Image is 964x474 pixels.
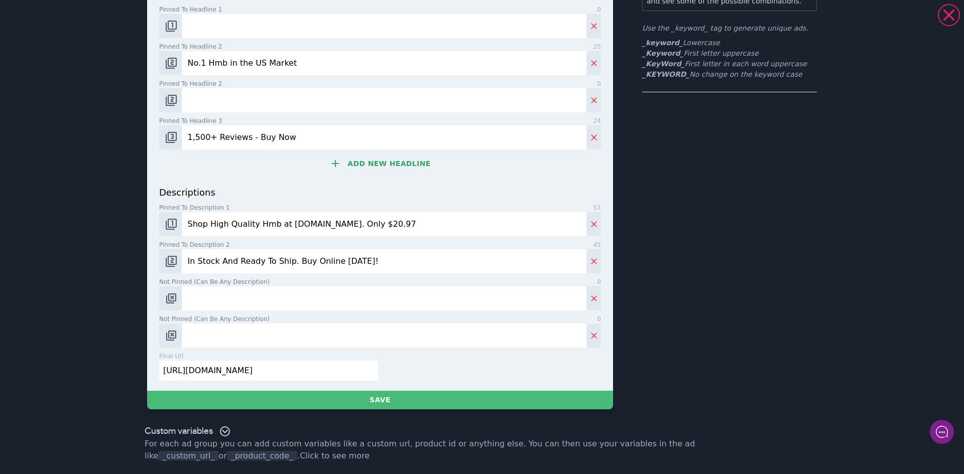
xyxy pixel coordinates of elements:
[165,255,177,267] img: pos-2.svg
[15,67,186,99] h2: Can I help you with anything?
[147,391,613,409] button: Save
[586,324,601,348] button: Delete
[159,125,182,149] button: Change pinned position
[642,59,817,69] li: First letter in each word uppercase
[84,351,127,357] span: We run on Gist
[642,60,685,68] b: _KeyWord_
[642,23,817,34] p: Use the _keyword_ tag to generate unique ads.
[586,212,601,236] button: Delete
[300,451,370,460] a: Click to see more
[145,438,819,462] p: For each ad group you can add custom variables like a custom url, product id or anything else. Yo...
[586,125,601,149] button: Delete
[642,39,683,47] b: _keyword_
[165,330,177,342] img: pos-.svg
[159,203,230,212] span: Pinned to description 1
[159,277,270,286] span: Not pinned (Can be any description)
[586,51,601,75] button: Delete
[16,117,185,137] button: New conversation
[930,420,954,444] iframe: gist-messenger-bubble-iframe
[159,240,230,249] span: Pinned to description 2
[159,88,182,112] button: Change pinned position
[597,5,601,14] span: 0
[165,218,177,230] img: pos-1.svg
[145,425,231,438] div: Custom variables
[159,352,184,361] p: final url
[159,314,270,324] span: Not pinned (Can be any description)
[586,249,601,273] button: Delete
[159,51,182,75] button: Change pinned position
[165,20,177,32] img: pos-1.svg
[159,79,222,88] span: Pinned to headline 2
[593,240,601,249] span: 45
[159,116,222,125] span: Pinned to headline 3
[597,314,601,324] span: 0
[165,131,177,143] img: pos-3.svg
[159,286,182,310] button: Change pinned position
[158,451,218,460] span: _custom_url_
[597,277,601,286] span: 0
[593,116,601,125] span: 24
[586,14,601,38] button: Delete
[159,42,222,51] span: Pinned to headline 2
[642,49,684,57] b: _Keyword_
[165,94,177,106] img: pos-2.svg
[159,324,182,348] button: Change pinned position
[159,14,182,38] button: Change pinned position
[159,212,182,236] button: Change pinned position
[642,38,817,80] ul: First letter uppercase
[159,5,222,14] span: Pinned to headline 1
[593,203,601,212] span: 57
[165,57,177,69] img: pos-2.svg
[227,451,297,460] span: _product_code_
[65,123,120,131] span: New conversation
[642,69,817,80] li: No change on the keyword case
[586,286,601,310] button: Delete
[593,42,601,51] span: 25
[159,249,182,273] button: Change pinned position
[15,49,186,65] h1: Welcome to Fiuti!
[642,70,689,78] b: _KEYWORD_
[597,79,601,88] span: 0
[159,186,601,199] p: descriptions
[586,88,601,112] button: Delete
[159,153,601,174] button: Add new headline
[165,292,177,304] img: pos-.svg
[642,38,817,48] li: Lowercase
